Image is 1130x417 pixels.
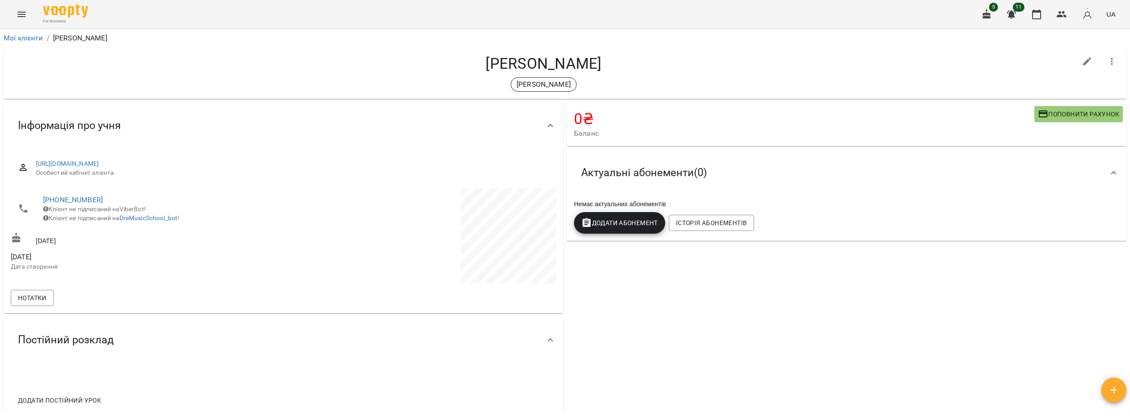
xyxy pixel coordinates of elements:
span: 5 [989,3,998,12]
div: [DATE] [9,231,283,247]
button: Додати постійний урок [14,392,105,408]
span: Інформація про учня [18,119,121,133]
button: Додати Абонемент [574,212,665,234]
h4: [PERSON_NAME] [11,54,1077,73]
button: Menu [11,4,32,25]
span: Актуальні абонементи ( 0 ) [581,166,707,180]
button: Історія абонементів [669,215,754,231]
span: For Business [43,18,88,24]
span: Баланс [574,128,1034,139]
span: Клієнт не підписаний на ViberBot! [43,205,146,213]
p: [PERSON_NAME] [53,33,107,44]
span: Нотатки [18,293,47,303]
nav: breadcrumb [4,33,1126,44]
a: [PHONE_NUMBER] [43,195,103,204]
li: / [47,33,49,44]
h4: 0 ₴ [574,110,1034,128]
img: Voopty Logo [43,4,88,18]
span: Клієнт не підписаний на ! [43,214,179,222]
a: [URL][DOMAIN_NAME] [36,160,99,167]
div: [PERSON_NAME] [511,77,577,92]
span: Поповнити рахунок [1038,109,1119,120]
span: [DATE] [11,252,282,262]
span: 11 [1013,3,1024,12]
span: Додати постійний урок [18,395,101,406]
div: Немає актуальних абонементів [572,198,1121,210]
div: Інформація про учня [4,102,563,149]
a: Мої клієнти [4,34,43,42]
img: avatar_s.png [1081,8,1094,21]
button: Нотатки [11,290,54,306]
span: UA [1106,9,1116,19]
p: [PERSON_NAME] [516,79,571,90]
span: Історія абонементів [676,217,747,228]
div: Постійний розклад [4,317,563,363]
span: Особистий кабінет клієнта [36,169,549,177]
p: Дата створення [11,262,282,271]
div: Актуальні абонементи(0) [567,150,1126,196]
a: DreMusicSchool_bot [119,214,178,222]
button: Поповнити рахунок [1034,106,1123,122]
span: Додати Абонемент [581,217,658,228]
button: UA [1103,6,1119,22]
span: Постійний розклад [18,333,114,347]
